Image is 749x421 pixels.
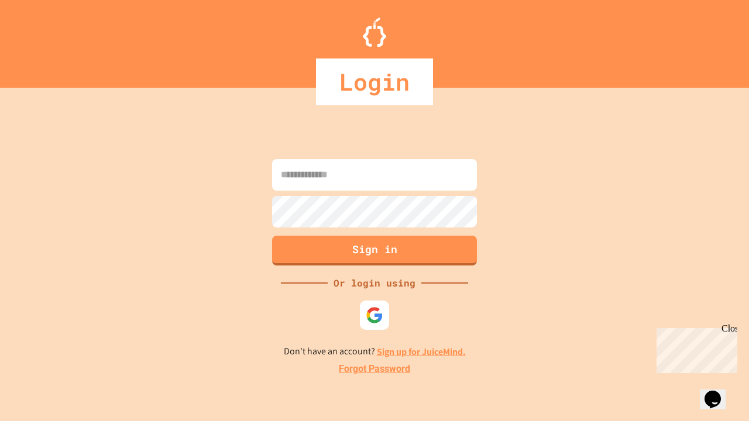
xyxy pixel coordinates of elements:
div: Login [316,58,433,105]
a: Forgot Password [339,362,410,376]
button: Sign in [272,236,477,265]
div: Or login using [328,276,421,290]
a: Sign up for JuiceMind. [377,346,466,358]
p: Don't have an account? [284,344,466,359]
img: google-icon.svg [366,306,383,324]
div: Chat with us now!Close [5,5,81,74]
img: Logo.svg [363,18,386,47]
iframe: chat widget [700,374,737,409]
iframe: chat widget [652,323,737,373]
